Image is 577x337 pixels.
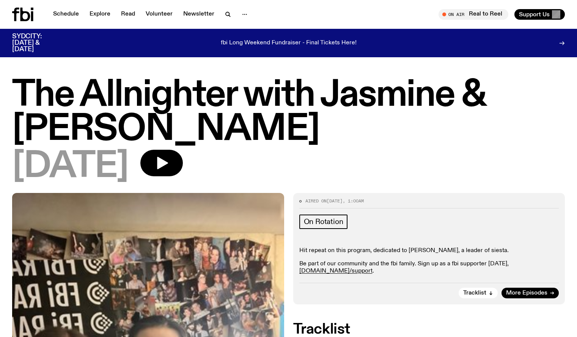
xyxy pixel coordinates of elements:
[459,288,498,298] button: Tracklist
[304,218,343,226] span: On Rotation
[299,268,373,274] a: [DOMAIN_NAME]/support
[12,78,565,147] h1: The Allnighter with Jasmine & [PERSON_NAME]
[463,290,486,296] span: Tracklist
[12,150,128,184] span: [DATE]
[299,260,559,275] p: Be part of our community and the fbi family. Sign up as a fbi supporter [DATE], .
[343,198,364,204] span: , 1:00am
[141,9,177,20] a: Volunteer
[299,247,559,254] p: Hit repeat on this program, dedicated to [PERSON_NAME], a leader of siesta.
[327,198,343,204] span: [DATE]
[49,9,83,20] a: Schedule
[12,33,61,53] h3: SYDCITY: [DATE] & [DATE]
[179,9,219,20] a: Newsletter
[85,9,115,20] a: Explore
[221,40,357,47] p: fbi Long Weekend Fundraiser - Final Tickets Here!
[519,11,550,18] span: Support Us
[293,323,565,336] h2: Tracklist
[439,9,508,20] button: On AirReal to Reel
[116,9,140,20] a: Read
[506,290,547,296] span: More Episodes
[299,215,348,229] a: On Rotation
[305,198,327,204] span: Aired on
[502,288,559,298] a: More Episodes
[514,9,565,20] button: Support Us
